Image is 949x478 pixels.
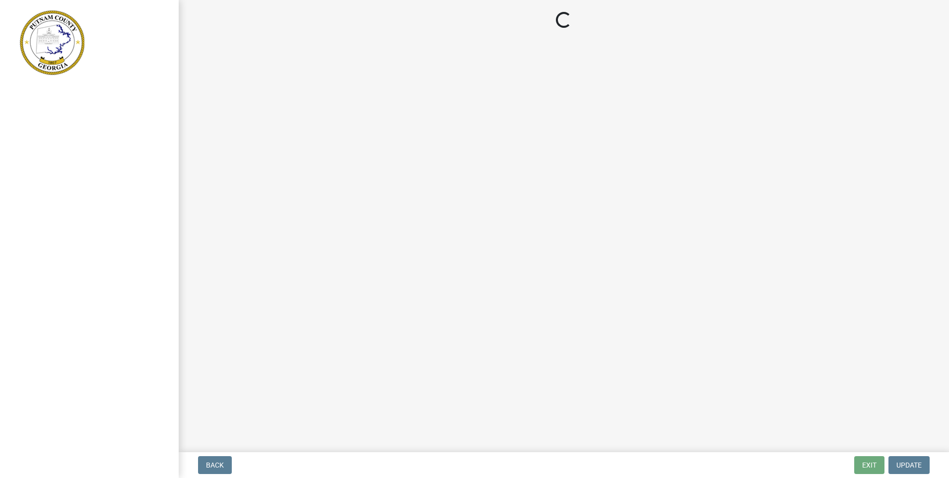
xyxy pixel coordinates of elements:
[888,456,930,474] button: Update
[20,10,84,75] img: Putnam County, Georgia
[198,456,232,474] button: Back
[854,456,884,474] button: Exit
[896,461,922,469] span: Update
[206,461,224,469] span: Back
